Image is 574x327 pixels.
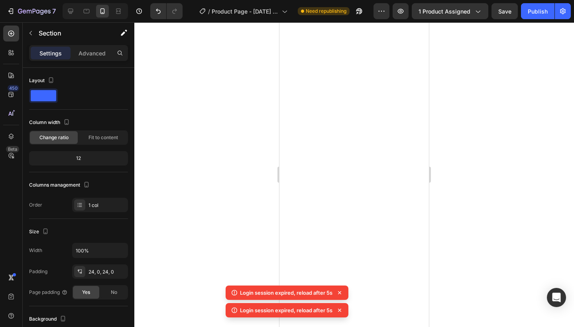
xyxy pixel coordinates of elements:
[29,268,47,275] div: Padding
[306,8,346,15] span: Need republishing
[52,6,56,16] p: 7
[29,201,42,209] div: Order
[29,247,42,254] div: Width
[39,134,69,141] span: Change ratio
[240,306,332,314] p: Login session expired, reload after 5s
[240,289,332,297] p: Login session expired, reload after 5s
[521,3,554,19] button: Publish
[29,227,50,237] div: Size
[79,49,106,57] p: Advanced
[88,268,126,276] div: 24, 0, 24, 0
[31,153,126,164] div: 12
[111,289,117,296] span: No
[29,289,68,296] div: Page padding
[29,180,91,191] div: Columns management
[279,22,429,327] iframe: Design area
[528,7,548,16] div: Publish
[88,202,126,209] div: 1 col
[419,7,470,16] span: 1 product assigned
[29,314,68,325] div: Background
[39,28,104,38] p: Section
[8,85,19,91] div: 450
[412,3,488,19] button: 1 product assigned
[29,75,56,86] div: Layout
[6,146,19,152] div: Beta
[82,289,90,296] span: Yes
[3,3,59,19] button: 7
[88,134,118,141] span: Fit to content
[208,7,210,16] span: /
[29,117,71,128] div: Column width
[212,7,279,16] span: Product Page - [DATE] 09:11:36
[491,3,518,19] button: Save
[547,288,566,307] div: Open Intercom Messenger
[39,49,62,57] p: Settings
[498,8,511,15] span: Save
[150,3,183,19] div: Undo/Redo
[73,243,128,258] input: Auto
